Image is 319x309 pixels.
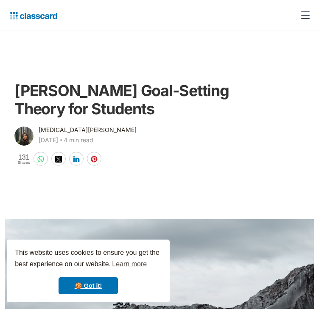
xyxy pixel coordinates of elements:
div: 4 min read [64,135,93,145]
div: ‧ [58,135,64,147]
span: 131 [18,154,30,161]
a: dismiss cookie message [59,277,118,294]
img: linkedin-white sharing button [73,156,80,163]
span: This website uses cookies to ensure you get the best experience on our website. [15,248,162,270]
div: cookieconsent [7,240,170,302]
img: twitter-white sharing button [55,156,62,163]
div: menu [295,5,312,25]
h1: [PERSON_NAME] Goal-Setting Theory for Students [14,82,279,118]
span: Shares [18,161,30,165]
img: pinterest-white sharing button [91,156,98,163]
a: learn more about cookies [111,258,148,270]
div: [DATE] [39,135,58,145]
div: [MEDICAL_DATA][PERSON_NAME] [39,125,137,135]
img: whatsapp-white sharing button [37,156,44,163]
a: home [7,9,57,21]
